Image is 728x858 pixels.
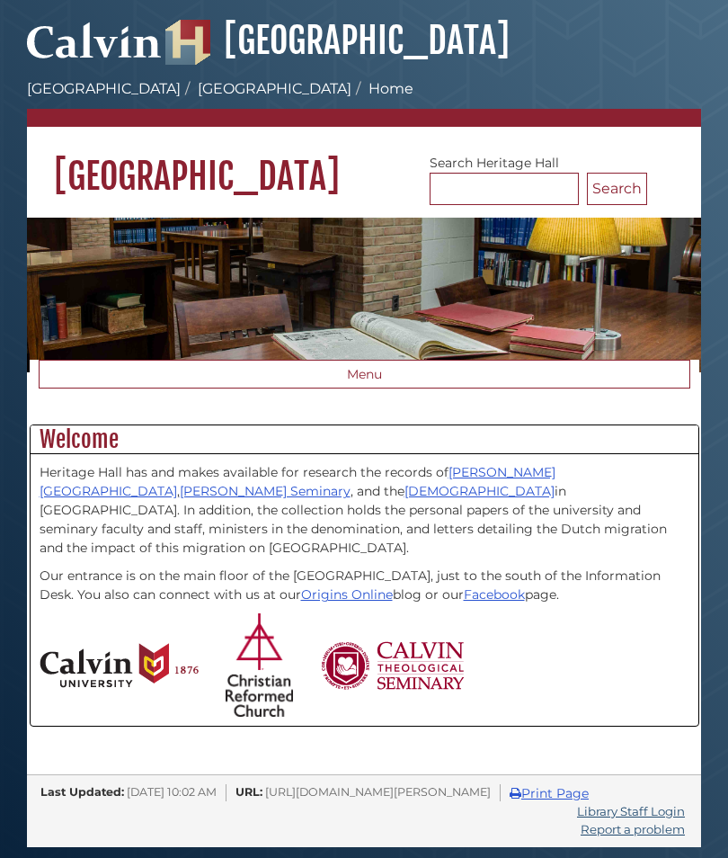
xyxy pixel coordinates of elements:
img: Hekman Library Logo [165,20,210,65]
span: Last Updated: [40,785,124,799]
h2: Welcome [31,425,698,454]
a: Library Staff Login [577,804,685,818]
a: [DEMOGRAPHIC_DATA] [404,483,555,499]
nav: breadcrumb [27,78,701,127]
a: [GEOGRAPHIC_DATA] [165,18,510,63]
img: Calvin Theological Seminary [320,641,466,690]
a: Facebook [464,586,525,603]
a: Print Page [510,785,589,801]
a: [GEOGRAPHIC_DATA] [198,80,351,97]
span: [DATE] 10:02 AM [127,785,217,799]
i: Print Page [510,787,521,800]
button: Menu [39,360,690,389]
a: Origins Online [301,586,393,603]
a: [PERSON_NAME] Seminary [180,483,351,499]
li: Home [351,78,413,100]
span: [URL][DOMAIN_NAME][PERSON_NAME] [265,785,491,799]
a: [GEOGRAPHIC_DATA] [27,80,181,97]
img: Calvin [27,14,162,65]
p: Our entrance is on the main floor of the [GEOGRAPHIC_DATA], just to the south of the Information ... [40,567,689,604]
a: Calvin University [27,41,162,58]
p: Heritage Hall has and makes available for research the records of , , and the in [GEOGRAPHIC_DATA... [40,463,689,558]
span: URL: [235,785,262,799]
img: Christian Reformed Church [226,613,293,717]
img: Calvin University [40,643,199,688]
a: Report a problem [581,822,685,836]
h1: [GEOGRAPHIC_DATA] [27,127,701,199]
button: Search [587,173,647,205]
